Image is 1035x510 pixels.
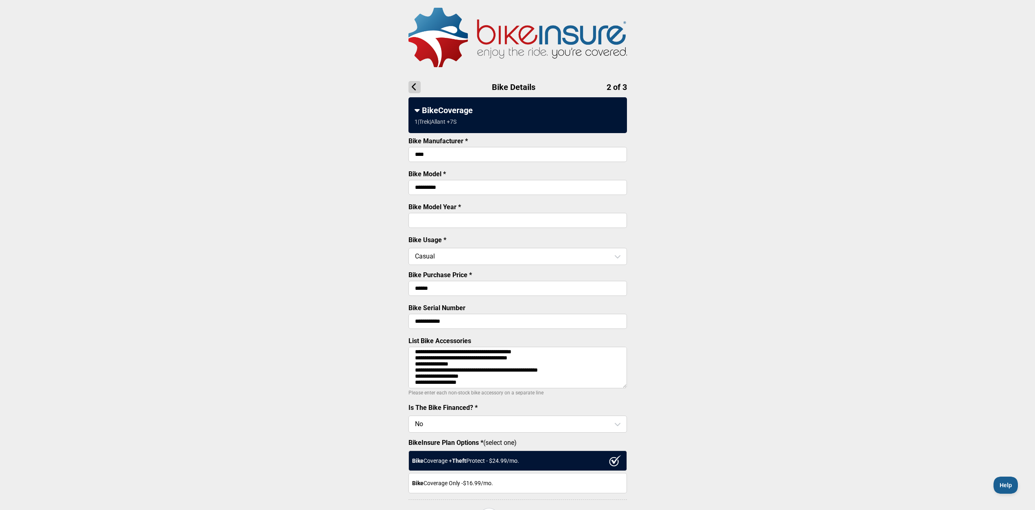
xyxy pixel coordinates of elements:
[408,170,446,178] label: Bike Model *
[408,451,627,471] div: Coverage + Protect - $ 24.99 /mo.
[452,457,466,464] strong: Theft
[408,236,446,244] label: Bike Usage *
[412,457,424,464] strong: Bike
[408,388,627,398] p: Please enter each non-stock bike accessory on a separate line
[408,271,472,279] label: Bike Purchase Price *
[408,203,461,211] label: Bike Model Year *
[408,439,483,447] strong: BikeInsure Plan Options *
[408,404,478,412] label: Is The Bike Financed? *
[415,118,456,125] div: 1 | Trek | Allant +7S
[408,304,465,312] label: Bike Serial Number
[408,137,468,145] label: Bike Manufacturer *
[994,477,1019,494] iframe: Toggle Customer Support
[415,105,621,115] div: BikeCoverage
[408,439,627,447] label: (select one)
[609,455,621,466] img: ux1sgP1Haf775SAghJI38DyDlYP+32lKFAAAAAElFTkSuQmCC
[408,81,627,93] h1: Bike Details
[607,82,627,92] span: 2 of 3
[412,480,424,486] strong: Bike
[408,337,471,345] label: List Bike Accessories
[408,473,627,493] div: Coverage Only - $16.99 /mo.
